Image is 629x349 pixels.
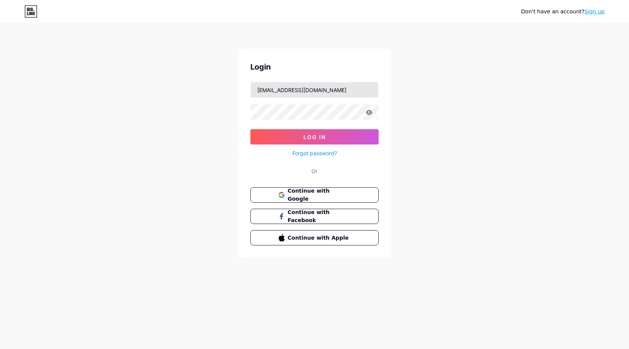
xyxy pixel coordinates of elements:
[292,149,337,157] a: Forgot password?
[288,187,351,203] span: Continue with Google
[303,134,326,140] span: Log In
[250,187,379,203] button: Continue with Google
[521,8,605,16] div: Don't have an account?
[250,61,379,73] div: Login
[250,230,379,245] button: Continue with Apple
[250,129,379,144] button: Log In
[288,234,351,242] span: Continue with Apple
[250,209,379,224] button: Continue with Facebook
[584,8,605,15] a: Sign up
[251,82,378,97] input: Username
[311,167,318,175] div: Or
[288,208,351,224] span: Continue with Facebook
